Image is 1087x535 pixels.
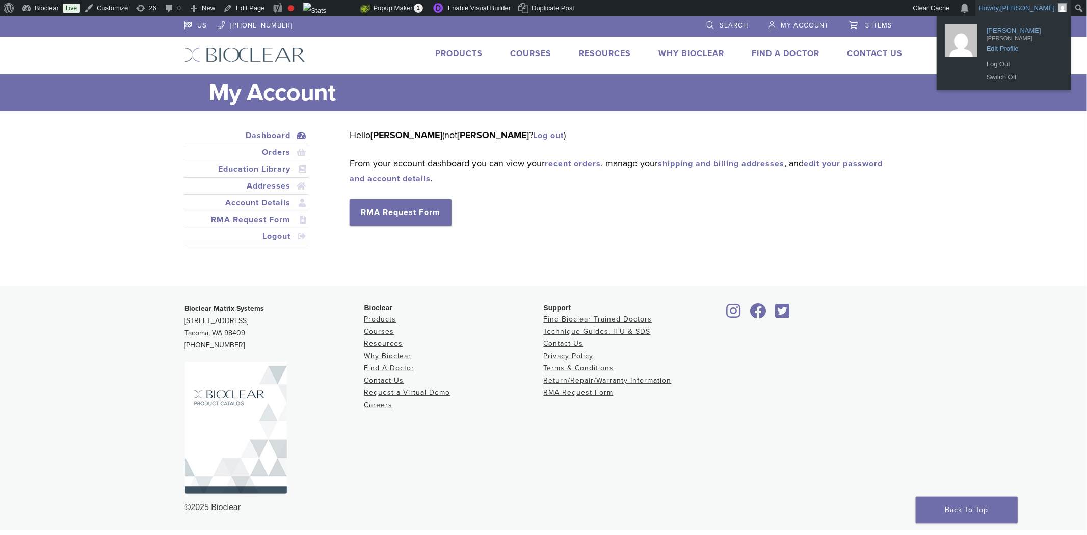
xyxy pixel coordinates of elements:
[752,48,820,59] a: Find A Doctor
[350,199,452,226] a: RMA Request Form
[364,376,404,385] a: Contact Us
[414,4,423,13] span: 1
[209,74,903,111] h1: My Account
[185,362,287,494] img: Bioclear
[658,158,784,169] a: shipping and billing addresses
[544,388,614,397] a: RMA Request Form
[544,364,614,372] a: Terms & Conditions
[847,48,903,59] a: Contact Us
[350,155,887,186] p: From your account dashboard you can view your , manage your , and .
[850,16,893,32] a: 3 items
[218,16,293,32] a: [PHONE_NUMBER]
[511,48,552,59] a: Courses
[364,364,415,372] a: Find A Doctor
[866,21,893,30] span: 3 items
[364,352,412,360] a: Why Bioclear
[544,315,652,324] a: Find Bioclear Trained Doctors
[187,213,307,226] a: RMA Request Form
[720,21,749,30] span: Search
[184,127,309,257] nav: Account pages
[184,16,207,32] a: US
[364,327,394,336] a: Courses
[187,163,307,175] a: Education Library
[916,497,1018,523] a: Back To Top
[544,327,651,336] a: Technique Guides, IFU & SDS
[303,3,360,15] img: Views over 48 hours. Click for more Jetpack Stats.
[364,400,393,409] a: Careers
[63,4,80,13] a: Live
[364,339,403,348] a: Resources
[364,304,392,312] span: Bioclear
[533,130,564,141] a: Log out
[184,47,305,62] img: Bioclear
[544,304,571,312] span: Support
[937,16,1071,90] ul: Howdy, Tanya Copeman
[987,22,1058,32] span: [PERSON_NAME]
[187,230,307,243] a: Logout
[544,339,584,348] a: Contact Us
[364,315,396,324] a: Products
[187,180,307,192] a: Addresses
[544,376,672,385] a: Return/Repair/Warranty Information
[982,71,1063,84] a: Switch Off
[659,48,725,59] a: Why Bioclear
[723,309,745,319] a: Bioclear
[781,21,829,30] span: My Account
[544,352,594,360] a: Privacy Policy
[187,146,307,158] a: Orders
[1000,4,1055,12] span: [PERSON_NAME]
[187,129,307,142] a: Dashboard
[185,303,364,352] p: [STREET_ADDRESS] Tacoma, WA 98409 [PHONE_NUMBER]
[769,16,829,32] a: My Account
[350,127,887,143] p: Hello (not ? )
[185,304,264,313] strong: Bioclear Matrix Systems
[747,309,770,319] a: Bioclear
[772,309,793,319] a: Bioclear
[987,41,1058,50] span: Edit Profile
[187,197,307,209] a: Account Details
[436,48,483,59] a: Products
[370,129,442,141] strong: [PERSON_NAME]
[457,129,529,141] strong: [PERSON_NAME]
[579,48,631,59] a: Resources
[364,388,450,397] a: Request a Virtual Demo
[987,32,1058,41] span: [PERSON_NAME]
[707,16,749,32] a: Search
[288,5,294,11] div: Focus keyphrase not set
[185,501,903,514] div: ©2025 Bioclear
[982,58,1063,71] a: Log Out
[545,158,601,169] a: recent orders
